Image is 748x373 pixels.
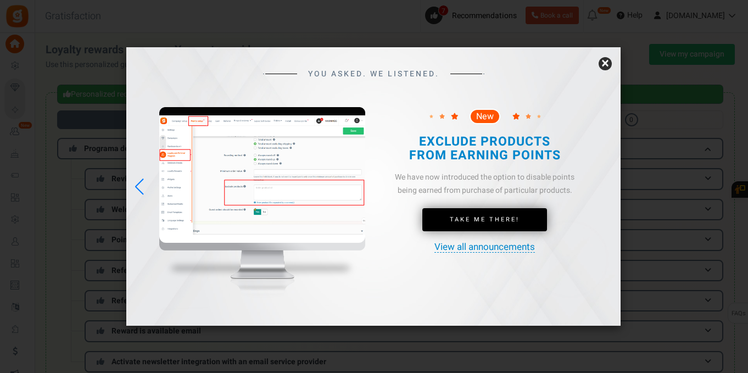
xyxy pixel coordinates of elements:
[599,57,612,70] a: ×
[391,171,578,197] div: We have now introduced the option to disable points being earned from purchase of particular prod...
[308,70,439,78] span: YOU ASKED. WE LISTENED.
[132,175,147,199] div: Previous slide
[434,242,535,253] a: View all announcements
[476,112,494,121] span: New
[422,208,547,231] a: Take Me There!
[400,135,568,163] h2: EXCLUDE PRODUCTS FROM EARNING POINTS
[159,115,365,243] img: screenshot
[159,107,365,316] img: mockup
